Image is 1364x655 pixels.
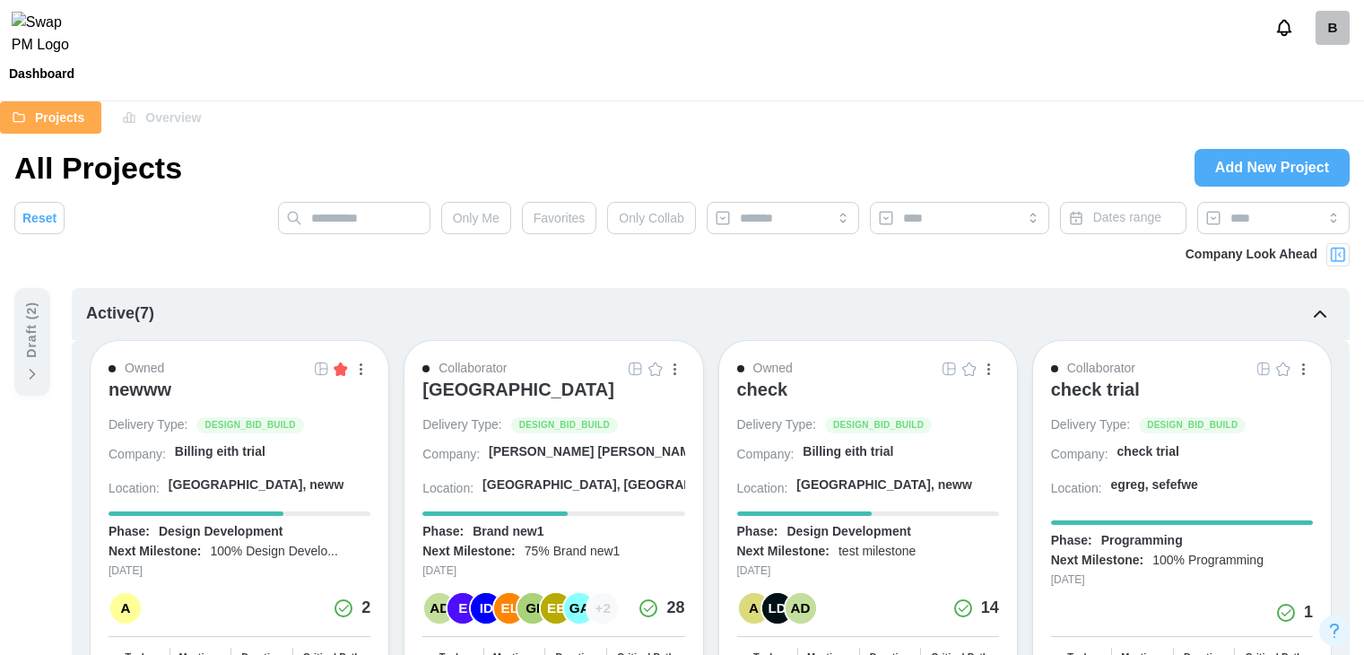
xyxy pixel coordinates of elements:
[1152,552,1264,570] div: 100% Programming
[482,476,758,494] div: [GEOGRAPHIC_DATA], [GEOGRAPHIC_DATA]
[489,443,834,461] div: [PERSON_NAME] [PERSON_NAME] [PERSON_NAME] A...
[1067,359,1135,379] div: Collaborator
[739,593,769,624] div: A
[753,359,793,379] div: Owned
[1269,13,1299,43] button: Notifications
[441,202,511,234] button: Only Me
[564,593,595,624] div: GA
[22,301,42,358] div: Draft ( 2 )
[361,596,370,621] div: 2
[737,379,788,400] div: check
[471,593,501,624] div: ID
[646,359,665,379] button: Empty Star
[1051,480,1102,498] div: Location:
[619,203,683,233] span: Only Collab
[422,563,684,580] div: [DATE]
[1215,150,1329,186] span: Add New Project
[35,102,84,133] span: Projects
[109,379,171,400] div: newww
[1060,202,1186,234] button: Dates range
[1051,379,1313,416] a: check trial
[1273,359,1293,379] button: Empty Star
[1051,416,1130,434] div: Delivery Type:
[12,12,84,57] img: Swap PM Logo
[439,359,507,379] div: Collaborator
[737,563,999,580] div: [DATE]
[175,443,370,467] a: Billing eith trial
[737,480,788,498] div: Location:
[1051,532,1092,550] div: Phase:
[1117,443,1179,461] div: check trial
[1111,476,1198,494] div: egreg, sefefwe
[489,443,684,467] a: [PERSON_NAME] [PERSON_NAME] [PERSON_NAME] A...
[109,543,201,561] div: Next Milestone:
[833,418,924,432] span: DESIGN_BID_BUILD
[422,379,614,400] div: [GEOGRAPHIC_DATA]
[331,359,351,379] button: Filled Star
[422,480,473,498] div: Location:
[1101,532,1183,550] div: Programming
[519,418,610,432] span: DESIGN_BID_BUILD
[109,446,166,464] div: Company:
[1316,11,1350,45] a: billingcheck4
[204,418,295,432] span: DESIGN_BID_BUILD
[1329,246,1347,264] img: Project Look Ahead Button
[334,362,348,376] img: Filled Star
[626,359,646,379] button: Grid Icon
[648,362,663,376] img: Empty Star
[422,543,515,561] div: Next Milestone:
[737,523,778,541] div: Phase:
[473,523,543,541] div: Brand new1
[940,359,960,379] a: Grid Icon
[175,443,265,461] div: Billing eith trial
[422,523,464,541] div: Phase:
[737,416,816,434] div: Delivery Type:
[86,301,154,327] div: Active ( 7 )
[534,203,586,233] span: Favorites
[1051,572,1313,589] div: [DATE]
[447,593,478,624] div: E
[541,593,571,624] div: EE
[981,596,999,621] div: 14
[1147,418,1238,432] span: DESIGN_BID_BUILD
[737,543,830,561] div: Next Milestone:
[796,476,972,494] div: [GEOGRAPHIC_DATA], neww
[422,379,684,416] a: [GEOGRAPHIC_DATA]
[666,596,684,621] div: 28
[109,563,370,580] div: [DATE]
[838,543,916,561] div: test milestone
[311,359,331,379] button: Grid Icon
[762,593,793,624] div: LD
[1051,379,1140,400] div: check trial
[737,446,795,464] div: Company:
[22,203,56,233] span: Reset
[494,593,525,624] div: EL
[803,443,893,461] div: Billing eith trial
[1051,552,1143,570] div: Next Milestone:
[1186,245,1317,265] div: Company Look Ahead
[125,359,164,379] div: Owned
[14,202,65,234] button: Reset
[210,543,337,561] div: 100% Design Develo...
[525,543,621,561] div: 75% Brand new1
[737,379,999,416] a: check
[803,443,998,467] a: Billing eith trial
[422,446,480,464] div: Company:
[1304,600,1313,625] div: 1
[110,593,141,624] div: A
[314,362,328,376] img: Grid Icon
[109,480,160,498] div: Location:
[14,148,182,188] h1: All Projects
[145,102,201,133] span: Overview
[109,416,187,434] div: Delivery Type:
[453,203,500,233] span: Only Me
[786,523,910,541] div: Design Development
[522,202,597,234] button: Favorites
[169,476,344,494] div: [GEOGRAPHIC_DATA], neww
[1316,11,1350,45] div: B
[1256,362,1271,376] img: Grid Icon
[110,101,218,134] button: Overview
[943,362,957,376] img: Grid Icon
